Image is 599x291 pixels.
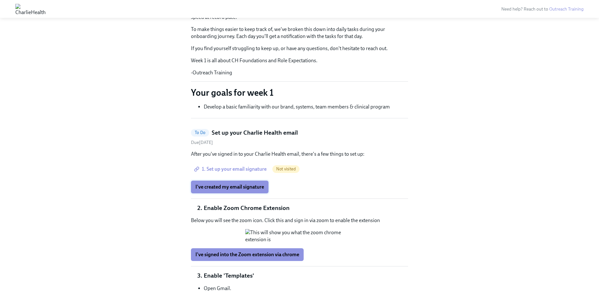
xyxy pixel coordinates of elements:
[191,45,408,52] p: If you find yourself struggling to keep up, or have any questions, don't hesitate to reach out.
[191,26,408,40] p: To make things easier to keep track of, we've broken this down into daily tasks during your onboa...
[272,167,299,171] span: Not visited
[195,166,267,172] span: 1. Set up your email signature
[191,163,271,175] a: 1. Set up your email signature
[195,184,264,190] span: I've created my email signature
[245,229,354,243] button: Zoom image
[501,6,584,12] span: Need help? Reach out to
[549,6,584,12] a: Outreach Training
[204,272,408,280] li: Enable 'Templates'
[191,181,269,193] button: I've created my email signature
[204,204,408,212] li: Enable Zoom Chrome Extension
[191,140,213,145] span: Tuesday, October 7th 2025, 10:00 am
[191,217,408,224] p: Below you will see the zoom icon. Click this and sign in via zoom to enable the extension
[191,57,408,64] p: Week 1 is all about CH Foundations and Role Expectations.
[191,87,408,98] p: Your goals for week 1
[191,151,408,158] p: After you've signed in to your Charlie Health email, there's a few things to set up:
[191,248,304,261] button: I've signed into the Zoom extension via chrome
[191,69,408,76] p: -Outreach Training
[204,103,408,110] li: Develop a basic familiarity with our brand, systems, team members & clinical program
[15,4,46,14] img: CharlieHealth
[191,130,209,135] span: To Do
[212,129,298,137] h5: Set up your Charlie Health email
[195,251,299,258] span: I've signed into the Zoom extension via chrome
[191,129,408,145] a: To DoSet up your Charlie Health emailDue[DATE]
